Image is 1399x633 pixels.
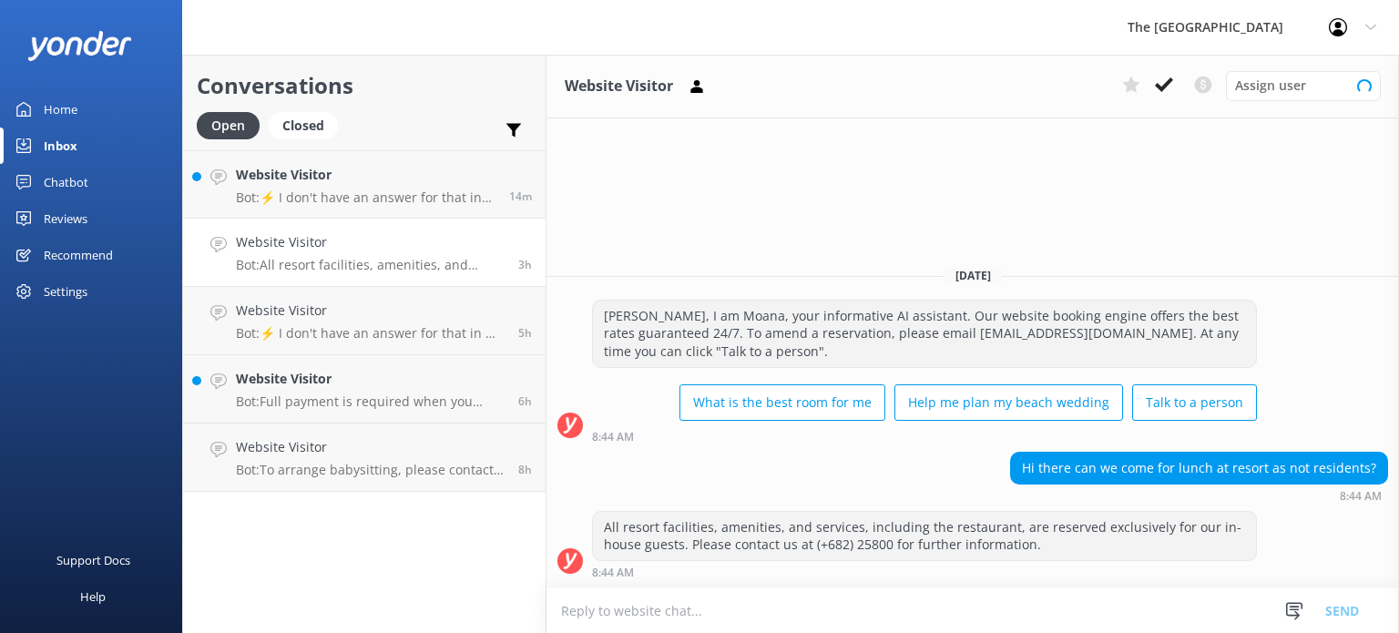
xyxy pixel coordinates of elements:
[236,369,505,389] h4: Website Visitor
[236,165,495,185] h4: Website Visitor
[518,393,532,409] span: Sep 19 2025 11:06am (UTC -10:00) Pacific/Honolulu
[44,237,113,273] div: Recommend
[679,384,885,421] button: What is the best room for me
[1340,491,1382,502] strong: 8:44 AM
[1132,384,1257,421] button: Talk to a person
[183,150,546,219] a: Website VisitorBot:⚡ I don't have an answer for that in my knowledge base. Please try and rephras...
[1226,71,1381,100] div: Assign User
[565,75,673,98] h3: Website Visitor
[236,393,505,410] p: Bot: Full payment is required when you make your booking. There is no option to hold a reservatio...
[894,384,1123,421] button: Help me plan my beach wedding
[593,512,1256,560] div: All resort facilities, amenities, and services, including the restaurant, are reserved exclusivel...
[236,257,505,273] p: Bot: All resort facilities, amenities, and services, including the restaurant, are reserved exclu...
[44,91,77,128] div: Home
[236,462,505,478] p: Bot: To arrange babysitting, please contact The Rarotongan’s Reception by dialing 0 or pressing t...
[183,424,546,492] a: Website VisitorBot:To arrange babysitting, please contact The Rarotongan’s Reception by dialing 0...
[80,578,106,615] div: Help
[592,432,634,443] strong: 8:44 AM
[44,273,87,310] div: Settings
[197,68,532,103] h2: Conversations
[56,542,130,578] div: Support Docs
[197,115,269,135] a: Open
[183,355,546,424] a: Website VisitorBot:Full payment is required when you make your booking. There is no option to hol...
[236,189,495,206] p: Bot: ⚡ I don't have an answer for that in my knowledge base. Please try and rephrase your questio...
[269,115,347,135] a: Closed
[44,164,88,200] div: Chatbot
[592,566,1257,578] div: Sep 19 2025 02:44pm (UTC -10:00) Pacific/Honolulu
[518,462,532,477] span: Sep 19 2025 09:25am (UTC -10:00) Pacific/Honolulu
[518,325,532,341] span: Sep 19 2025 12:52pm (UTC -10:00) Pacific/Honolulu
[236,325,505,342] p: Bot: ⚡ I don't have an answer for that in my knowledge base. Please try and rephrase your questio...
[236,232,505,252] h4: Website Visitor
[592,430,1257,443] div: Sep 19 2025 02:44pm (UTC -10:00) Pacific/Honolulu
[1011,453,1387,484] div: Hi there can we come for lunch at resort as not residents?
[183,219,546,287] a: Website VisitorBot:All resort facilities, amenities, and services, including the restaurant, are ...
[27,31,132,61] img: yonder-white-logo.png
[236,301,505,321] h4: Website Visitor
[945,268,1002,283] span: [DATE]
[183,287,546,355] a: Website VisitorBot:⚡ I don't have an answer for that in my knowledge base. Please try and rephras...
[518,257,532,272] span: Sep 19 2025 02:44pm (UTC -10:00) Pacific/Honolulu
[593,301,1256,367] div: [PERSON_NAME], I am Moana, your informative AI assistant. Our website booking engine offers the b...
[44,200,87,237] div: Reviews
[236,437,505,457] h4: Website Visitor
[509,189,532,204] span: Sep 19 2025 05:41pm (UTC -10:00) Pacific/Honolulu
[592,567,634,578] strong: 8:44 AM
[1235,76,1306,96] span: Assign user
[1010,489,1388,502] div: Sep 19 2025 02:44pm (UTC -10:00) Pacific/Honolulu
[197,112,260,139] div: Open
[44,128,77,164] div: Inbox
[269,112,338,139] div: Closed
